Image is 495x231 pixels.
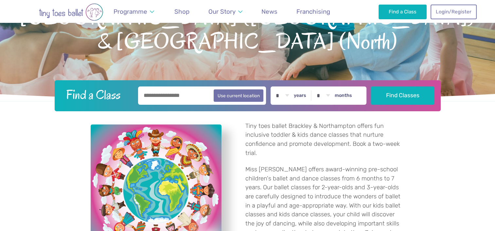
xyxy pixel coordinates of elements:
[205,4,245,19] a: Our Story
[19,3,123,21] img: tiny toes ballet
[174,8,189,15] span: Shop
[293,4,333,19] a: Franchising
[261,8,277,15] span: News
[245,122,405,158] p: Tiny toes ballet Brackley & Northampton offers fun inclusive toddler & kids dance classes that nu...
[431,5,476,19] a: Login/Register
[214,89,264,102] button: Use current location
[208,8,236,15] span: Our Story
[171,4,193,19] a: Shop
[111,4,157,19] a: Programme
[294,93,306,99] label: years
[61,86,133,103] h2: Find a Class
[11,3,484,54] span: [GEOGRAPHIC_DATA] ([GEOGRAPHIC_DATA]) & [GEOGRAPHIC_DATA] (North)
[114,8,147,15] span: Programme
[371,86,434,105] button: Find Classes
[379,5,427,19] a: Find a Class
[296,8,330,15] span: Franchising
[335,93,352,99] label: months
[258,4,281,19] a: News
